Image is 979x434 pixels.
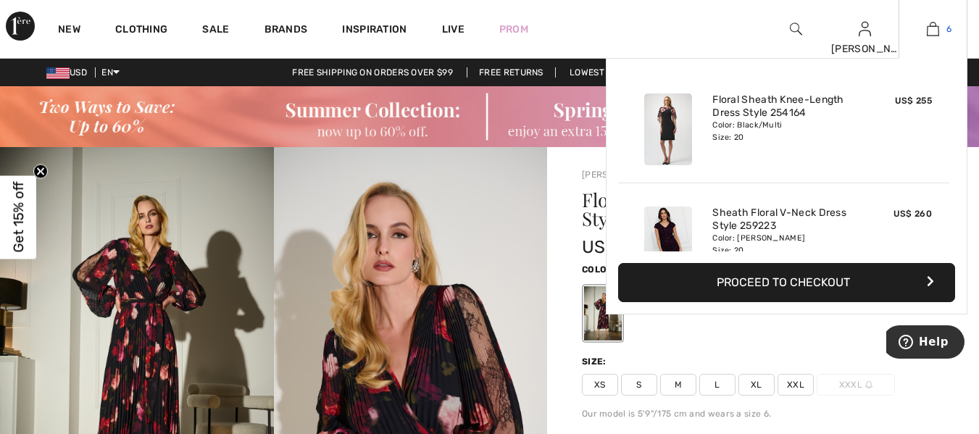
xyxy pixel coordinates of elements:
a: Prom [499,22,528,37]
img: 1ère Avenue [6,12,35,41]
a: Sheath Floral V-Neck Dress Style 259223 [712,206,855,233]
div: Black/Multi [584,287,622,341]
img: search the website [790,20,802,38]
img: My Bag [927,20,939,38]
span: USD [46,67,93,78]
img: US Dollar [46,67,70,79]
img: ring-m.svg [865,381,872,388]
span: XS [582,374,618,396]
span: 6 [946,22,951,36]
a: Sale [202,23,229,38]
span: XL [738,374,775,396]
span: Inspiration [342,23,407,38]
h1: Floral Long Puff Sleeve Dress Style 253774 [582,191,884,228]
span: XXXL [817,374,895,396]
a: Free Returns [467,67,556,78]
span: XXL [778,374,814,396]
div: Color: Black/Multi Size: 20 [712,120,855,143]
a: Free shipping on orders over $99 [280,67,464,78]
img: My Info [859,20,871,38]
a: Sign In [859,22,871,36]
div: Size: [582,355,609,368]
a: [PERSON_NAME] [582,170,654,180]
div: [PERSON_NAME] [831,41,899,57]
button: Proceed to Checkout [618,263,955,302]
a: New [58,23,80,38]
a: 6 [899,20,967,38]
a: Floral Sheath Knee-Length Dress Style 254164 [712,93,855,120]
span: EN [101,67,120,78]
span: Color: [582,264,616,275]
span: US$ 349 [582,237,653,257]
a: Clothing [115,23,167,38]
div: Color: [PERSON_NAME] Size: 20 [712,233,855,256]
iframe: Opens a widget where you can find more information [886,325,965,362]
a: Brands [264,23,308,38]
span: US$ 260 [893,209,932,219]
img: Floral Sheath Knee-Length Dress Style 254164 [644,93,692,165]
span: Get 15% off [10,182,27,253]
span: M [660,374,696,396]
img: Sheath Floral V-Neck Dress Style 259223 [644,206,692,278]
a: Live [442,22,464,37]
button: Close teaser [33,164,48,178]
span: L [699,374,736,396]
span: S [621,374,657,396]
div: Our model is 5'9"/175 cm and wears a size 6. [582,407,944,420]
a: Lowest Price Guarantee [558,67,699,78]
span: US$ 255 [895,96,932,106]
